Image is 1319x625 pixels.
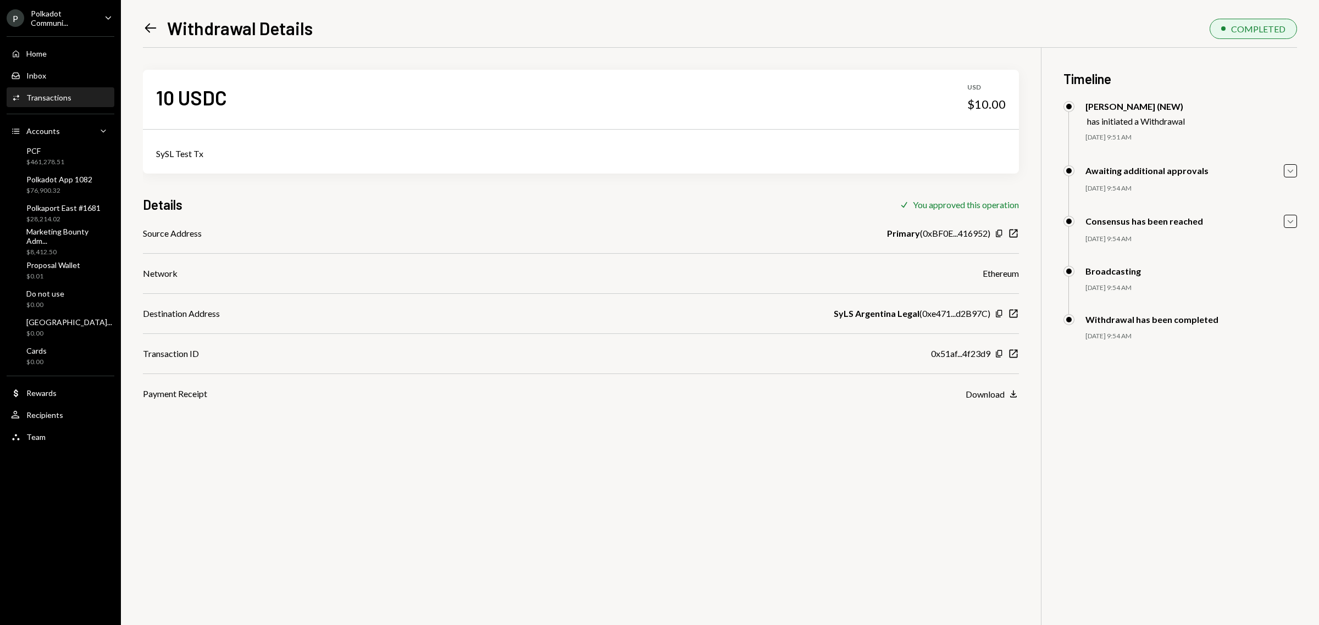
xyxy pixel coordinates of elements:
[156,85,227,110] div: 10 USDC
[966,389,1005,399] div: Download
[1085,216,1203,226] div: Consensus has been reached
[26,329,112,338] div: $0.00
[26,227,110,245] div: Marketing Bounty Adm...
[156,147,1006,160] div: SySL Test Tx
[143,196,182,214] h3: Details
[931,347,990,360] div: 0x51af...4f23d9
[1085,165,1209,176] div: Awaiting additional approvals
[143,307,220,320] div: Destination Address
[26,410,63,420] div: Recipients
[26,432,46,442] div: Team
[1087,116,1185,126] div: has initiated a Withdrawal
[7,314,117,341] a: [GEOGRAPHIC_DATA]...$0.00
[966,388,1019,400] button: Download
[26,388,57,398] div: Rewards
[7,171,114,198] a: Polkadot App 1082$76,900.32
[1085,235,1297,244] div: [DATE] 9:54 AM
[7,9,24,27] div: P
[143,227,202,240] div: Source Address
[834,307,990,320] div: ( 0xe471...d2B97C )
[26,260,80,270] div: Proposal Wallet
[834,307,919,320] b: SyLS Argentina Legal
[1085,314,1218,325] div: Withdrawal has been completed
[26,300,64,310] div: $0.00
[887,227,990,240] div: ( 0xBF0E...416952 )
[7,405,114,425] a: Recipients
[1085,101,1185,111] div: [PERSON_NAME] (NEW)
[1085,332,1297,341] div: [DATE] 9:54 AM
[7,200,114,226] a: Polkaport East #1681$28,214.02
[983,267,1019,280] div: Ethereum
[167,17,313,39] h1: Withdrawal Details
[26,272,80,281] div: $0.01
[7,143,114,169] a: PCF$461,278.51
[26,358,47,367] div: $0.00
[1231,24,1285,34] div: COMPLETED
[967,83,1006,92] div: USD
[1085,133,1297,142] div: [DATE] 9:51 AM
[7,383,114,403] a: Rewards
[26,158,64,167] div: $461,278.51
[7,121,114,141] a: Accounts
[7,228,114,255] a: Marketing Bounty Adm...$8,412.50
[26,126,60,136] div: Accounts
[26,186,92,196] div: $76,900.32
[26,93,71,102] div: Transactions
[7,427,114,447] a: Team
[26,289,64,298] div: Do not use
[7,43,114,63] a: Home
[26,175,92,184] div: Polkadot App 1082
[26,317,112,327] div: [GEOGRAPHIC_DATA]...
[1085,184,1297,193] div: [DATE] 9:54 AM
[26,248,110,257] div: $8,412.50
[143,267,178,280] div: Network
[26,49,47,58] div: Home
[7,257,114,283] a: Proposal Wallet$0.01
[887,227,920,240] b: Primary
[1085,266,1141,276] div: Broadcasting
[7,343,114,369] a: Cards$0.00
[26,346,47,355] div: Cards
[26,203,101,213] div: Polkaport East #1681
[7,286,114,312] a: Do not use$0.00
[26,215,101,224] div: $28,214.02
[1063,70,1297,88] h3: Timeline
[143,347,199,360] div: Transaction ID
[7,87,114,107] a: Transactions
[913,199,1019,210] div: You approved this operation
[31,9,96,27] div: Polkadot Communi...
[26,146,64,155] div: PCF
[7,65,114,85] a: Inbox
[143,387,207,400] div: Payment Receipt
[967,97,1006,112] div: $10.00
[26,71,46,80] div: Inbox
[1085,283,1297,293] div: [DATE] 9:54 AM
